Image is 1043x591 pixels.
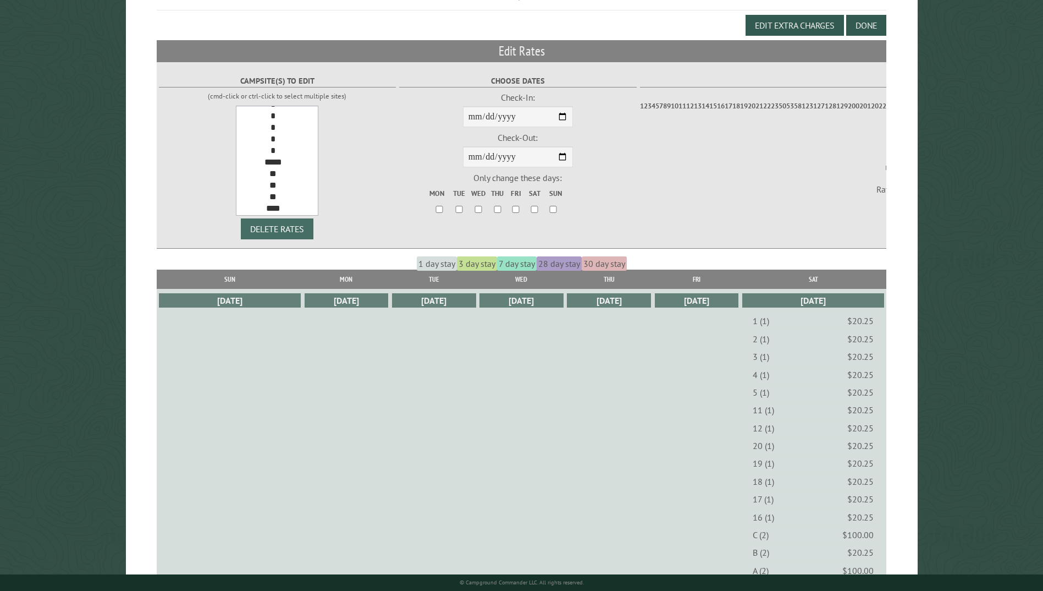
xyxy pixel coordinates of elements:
[667,101,671,111] strong: 9
[847,476,874,487] dd: $20.25
[157,270,302,289] th: Sun
[753,512,774,523] dt: 16 (1)
[686,101,694,111] strong: 12
[794,101,802,111] strong: 58
[741,270,886,289] th: Sat
[659,101,663,111] strong: 7
[847,387,874,398] dd: $20.25
[847,351,874,362] dd: $20.25
[753,387,769,398] dt: 5 (1)
[208,91,346,101] small: (cmd-click or ctrl-click to select multiple sites)
[652,101,655,111] strong: 4
[753,369,769,380] dt: 4 (1)
[479,293,564,308] div: [DATE]
[655,293,739,308] div: [DATE]
[813,101,825,111] strong: 127
[457,256,497,271] span: 3 day stay
[582,256,627,271] span: 30 day stay
[526,188,543,199] label: Sat
[847,512,874,523] dd: $20.25
[847,404,874,415] dd: $20.25
[753,440,774,451] dt: 20 (1)
[478,270,565,289] th: Wed
[847,333,874,344] dd: $20.25
[859,101,871,111] strong: 201
[753,565,769,576] dt: A (2)
[702,101,709,111] strong: 14
[753,423,774,434] dt: 12 (1)
[847,423,874,434] dd: $20.25
[671,101,678,111] strong: 10
[392,293,476,308] div: [DATE]
[753,494,774,505] dt: 17 (1)
[847,458,874,469] dd: $20.25
[489,188,506,199] label: Thu
[753,547,769,558] dt: B (2)
[846,15,886,36] button: Done
[390,270,478,289] th: Tue
[847,494,874,505] dd: $20.25
[644,101,648,111] strong: 2
[507,188,525,199] label: Fri
[882,101,894,111] strong: 203
[847,547,874,558] dd: $20.25
[468,188,487,199] label: Wed
[241,218,313,239] button: DELETE RATES
[501,92,535,103] span: Check-In:
[717,101,725,111] strong: 16
[740,101,748,111] strong: 19
[473,172,562,183] span: Only change these days:
[842,565,874,576] dd: $100.00
[847,315,874,326] dd: $20.25
[305,293,389,308] div: [DATE]
[565,270,653,289] th: Thu
[678,101,686,111] strong: 11
[753,476,774,487] dt: 18 (1)
[871,101,882,111] strong: 202
[802,101,813,111] strong: 123
[544,188,562,199] label: Sun
[771,101,779,111] strong: 23
[159,75,396,87] label: Campsite(s) to edit
[417,256,457,271] span: 1 day stay
[399,75,636,87] label: Choose Dates
[836,101,848,111] strong: 129
[753,458,774,469] dt: 19 (1)
[763,101,771,111] strong: 22
[498,132,538,143] span: Check-Out:
[755,101,763,111] strong: 21
[663,101,667,111] strong: 8
[753,315,769,326] dt: 1 (1)
[842,529,874,540] dd: $100.00
[537,256,582,271] span: 28 day stay
[429,188,449,199] label: Mon
[159,293,301,308] div: [DATE]
[753,351,769,362] dt: 3 (1)
[753,404,774,415] dt: 11 (1)
[460,579,584,586] small: © Campground Commander LLC. All rights reserved.
[742,293,885,308] div: [DATE]
[746,15,844,36] button: Edit Extra Charges
[753,529,769,540] dt: C (2)
[655,101,659,111] strong: 5
[157,41,886,62] h2: Edit Rates
[709,101,717,111] strong: 15
[732,101,740,111] strong: 18
[653,270,740,289] th: Fri
[725,101,732,111] strong: 17
[648,101,652,111] strong: 3
[825,101,836,111] strong: 128
[640,101,644,111] strong: 1
[567,293,651,308] div: [DATE]
[450,188,468,199] label: Tue
[753,333,769,344] dt: 2 (1)
[497,256,537,271] span: 7 day stay
[847,369,874,380] dd: $20.25
[848,101,859,111] strong: 200
[748,101,755,111] strong: 20
[847,440,874,451] dd: $20.25
[779,101,786,111] strong: 50
[694,101,702,111] strong: 13
[302,270,390,289] th: Mon
[786,101,794,111] strong: 53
